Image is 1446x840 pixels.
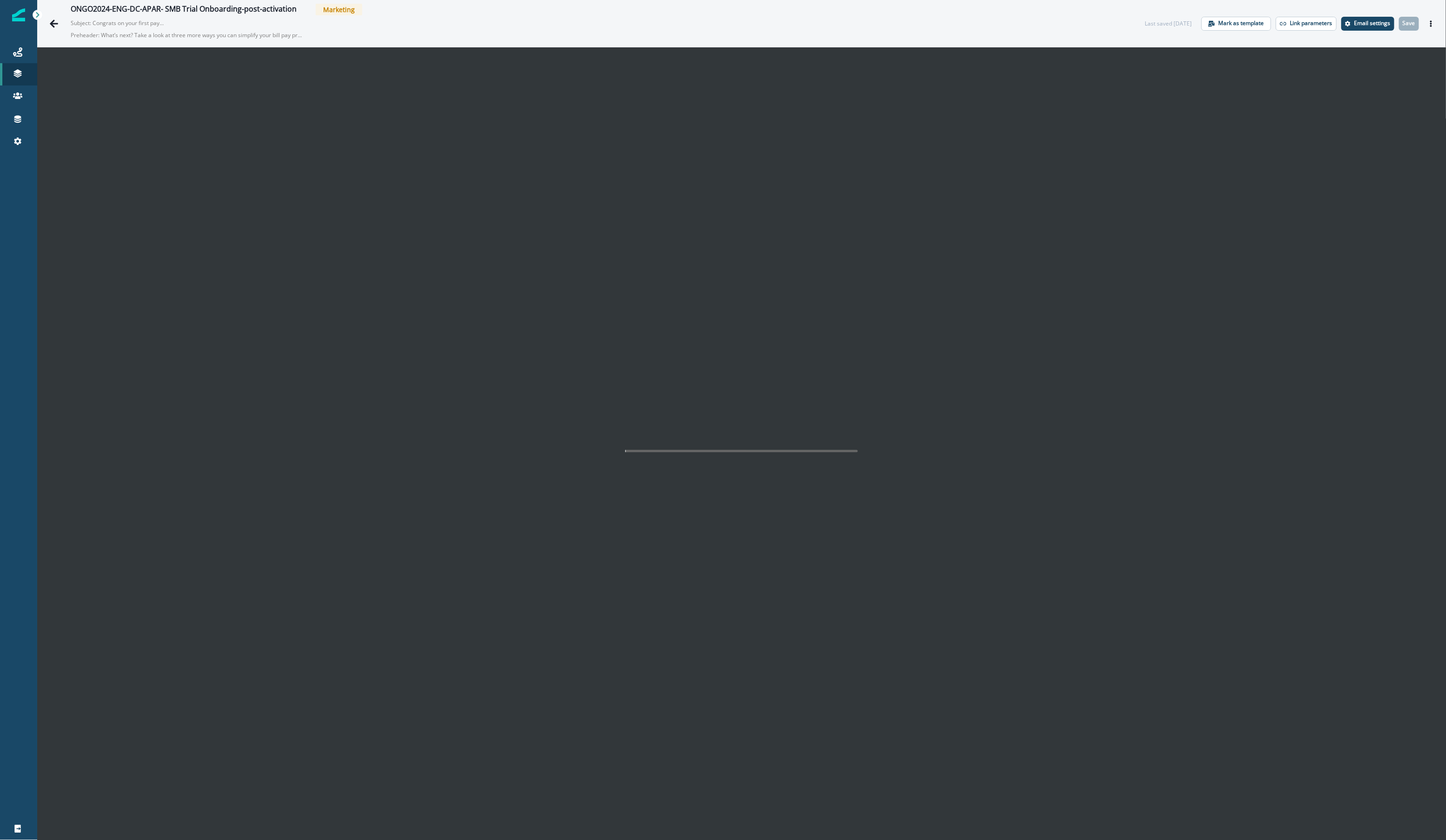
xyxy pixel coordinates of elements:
[1290,20,1333,26] p: Link parameters
[71,15,164,27] p: Subject: Congrats on your first payment!
[1354,20,1391,26] p: Email settings
[1276,17,1337,31] button: Link parameters
[1201,17,1271,31] button: Mark as template
[1399,17,1419,31] button: Save
[1219,20,1264,26] p: Mark as template
[12,8,25,21] img: Inflection
[1403,20,1415,26] p: Save
[1341,17,1394,31] button: Settings
[71,5,297,15] div: ONGO2024-ENG-DC-APAR- SMB Trial Onboarding-post-activation
[1424,17,1439,31] button: Actions
[71,27,303,43] p: Preheader: What’s next? Take a look at three more ways you can simplify your bill pay process.
[45,14,63,33] button: Go back
[316,4,362,15] span: Marketing
[1145,20,1192,28] div: Last saved [DATE]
